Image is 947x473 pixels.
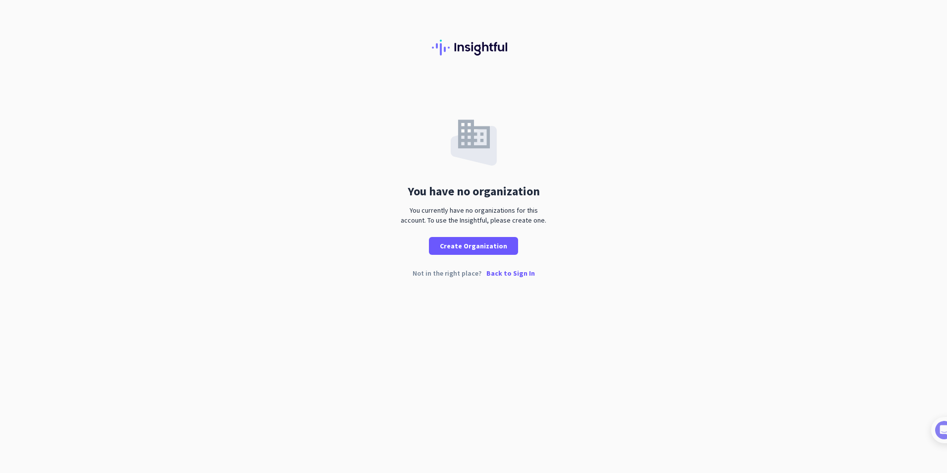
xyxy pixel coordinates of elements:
img: Insightful [432,40,515,56]
button: Create Organization [429,237,518,255]
div: You currently have no organizations for this account. To use the Insightful, please create one. [397,205,550,225]
span: Create Organization [440,241,507,251]
p: Back to Sign In [486,270,535,277]
div: You have no organization [408,185,540,197]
